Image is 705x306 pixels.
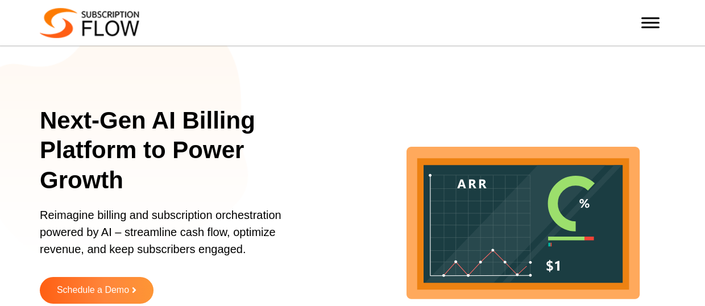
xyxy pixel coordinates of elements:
h1: Next-Gen AI Billing Platform to Power Growth [40,106,323,196]
a: Schedule a Demo [40,277,154,304]
span: Schedule a Demo [57,286,129,295]
button: Toggle Menu [641,17,660,28]
p: Reimagine billing and subscription orchestration powered by AI – streamline cash flow, optimize r... [40,206,309,269]
img: Subscriptionflow [40,8,139,38]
